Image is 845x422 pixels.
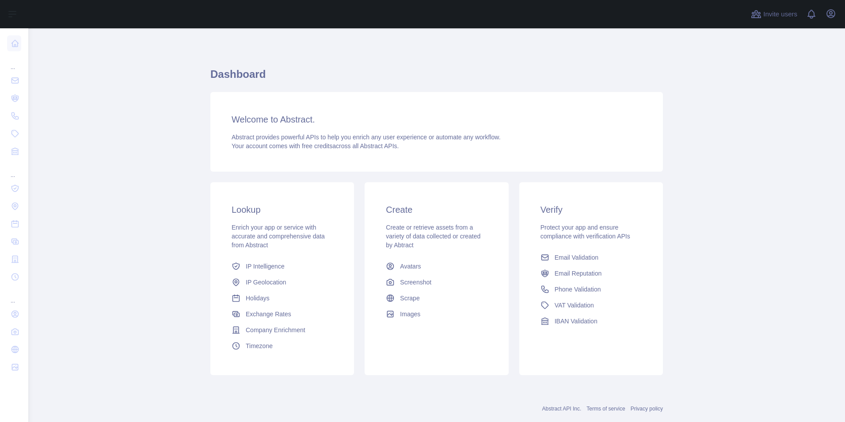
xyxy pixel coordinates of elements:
[246,294,270,303] span: Holidays
[386,224,480,249] span: Create or retrieve assets from a variety of data collected or created by Abtract
[302,142,332,150] span: free credits
[232,142,399,150] span: Your account comes with across all Abstract APIs.
[382,306,491,322] a: Images
[386,203,487,216] h3: Create
[7,287,21,304] div: ...
[542,406,582,412] a: Abstract API Inc.
[382,258,491,274] a: Avatars
[537,249,645,265] a: Email Validation
[540,224,630,240] span: Protect your app and ensure compliance with verification APIs
[555,317,598,326] span: IBAN Validation
[631,406,663,412] a: Privacy policy
[555,285,601,294] span: Phone Validation
[537,297,645,313] a: VAT Validation
[228,274,336,290] a: IP Geolocation
[555,253,598,262] span: Email Validation
[232,134,501,141] span: Abstract provides powerful APIs to help you enrich any user experience or automate any workflow.
[555,269,602,278] span: Email Reputation
[540,203,642,216] h3: Verify
[400,262,421,271] span: Avatars
[586,406,625,412] a: Terms of service
[555,301,594,310] span: VAT Validation
[228,306,336,322] a: Exchange Rates
[228,290,336,306] a: Holidays
[228,322,336,338] a: Company Enrichment
[246,278,286,287] span: IP Geolocation
[246,326,305,334] span: Company Enrichment
[382,290,491,306] a: Scrape
[537,313,645,329] a: IBAN Validation
[232,224,325,249] span: Enrich your app or service with accurate and comprehensive data from Abstract
[210,67,663,88] h1: Dashboard
[246,310,291,318] span: Exchange Rates
[7,53,21,71] div: ...
[537,265,645,281] a: Email Reputation
[228,258,336,274] a: IP Intelligence
[232,113,642,126] h3: Welcome to Abstract.
[400,278,431,287] span: Screenshot
[382,274,491,290] a: Screenshot
[749,7,799,21] button: Invite users
[400,294,419,303] span: Scrape
[246,341,273,350] span: Timezone
[537,281,645,297] a: Phone Validation
[232,203,333,216] h3: Lookup
[400,310,420,318] span: Images
[763,9,797,19] span: Invite users
[228,338,336,354] a: Timezone
[246,262,285,271] span: IP Intelligence
[7,161,21,179] div: ...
